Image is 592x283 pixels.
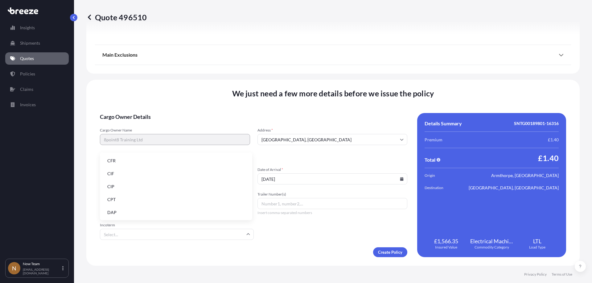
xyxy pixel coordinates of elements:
[425,137,442,143] span: Premium
[100,128,250,133] span: Cargo Owner Name
[20,40,40,46] p: Shipments
[86,12,147,22] p: Quote 496510
[5,22,69,34] a: Insights
[12,265,16,271] span: N
[425,185,459,191] span: Destination
[20,55,34,62] p: Quotes
[469,185,559,191] span: [GEOGRAPHIC_DATA], [GEOGRAPHIC_DATA]
[491,172,559,179] span: Armthorpe, [GEOGRAPHIC_DATA]
[257,134,408,145] input: Cargo owner address
[5,37,69,49] a: Shipments
[552,272,572,277] a: Terms of Use
[378,249,402,255] p: Create Policy
[20,86,33,92] p: Claims
[23,261,61,266] p: Now Team
[425,120,462,127] span: Details Summary
[20,25,35,31] p: Insights
[434,237,458,245] span: £1,566.35
[5,68,69,80] a: Policies
[20,102,36,108] p: Invoices
[524,272,547,277] a: Privacy Policy
[5,99,69,111] a: Invoices
[514,120,559,127] span: SNTG00189801-16316
[425,172,459,179] span: Origin
[232,88,434,98] span: We just need a few more details before we issue the policy
[425,157,435,163] span: Total
[102,47,564,62] div: Main Exclusions
[102,181,250,192] li: CIP
[20,71,35,77] p: Policies
[100,223,254,228] span: Incoterm
[257,192,408,197] span: Trailer Number(s)
[538,153,559,163] span: £1.40
[257,198,408,209] input: Number1, number2,...
[475,245,509,250] span: Commodity Category
[533,237,541,245] span: LTL
[100,113,407,120] span: Cargo Owner Details
[102,220,250,231] li: DDP
[529,245,545,250] span: Load Type
[470,237,513,245] span: Electrical Machinery and Equipment
[5,52,69,65] a: Quotes
[102,52,138,58] span: Main Exclusions
[257,210,408,215] span: Insert comma-separated numbers
[23,268,61,275] p: [EMAIL_ADDRESS][DOMAIN_NAME]
[102,207,250,218] li: DAP
[257,167,408,172] span: Date of Arrival
[5,83,69,95] a: Claims
[257,173,408,184] input: dd/mm/yyyy
[548,137,559,143] span: £1.40
[435,245,457,250] span: Insured Value
[102,168,250,180] li: CIF
[102,194,250,205] li: CPT
[102,155,250,167] li: CFR
[257,128,408,133] span: Address
[100,152,407,160] span: Shipment details
[100,229,254,240] input: Select...
[373,247,407,257] button: Create Policy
